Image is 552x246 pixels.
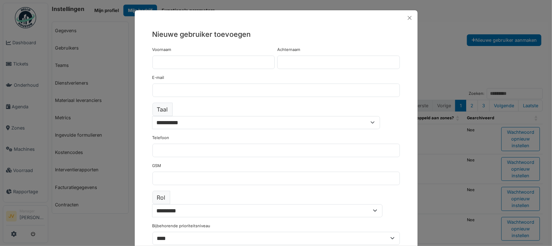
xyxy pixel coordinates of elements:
label: Bijbehorende prioriteitsniveau [152,223,211,229]
label: Taal [152,103,173,116]
label: GSM [152,163,161,169]
h5: Nieuwe gebruiker toevoegen [152,29,400,40]
button: Close [405,13,414,23]
label: Achternaam [277,47,300,53]
label: Rol [152,191,170,204]
label: Voornaam [152,47,172,53]
label: E-mail [152,75,165,81]
label: Telefoon [152,135,169,141]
